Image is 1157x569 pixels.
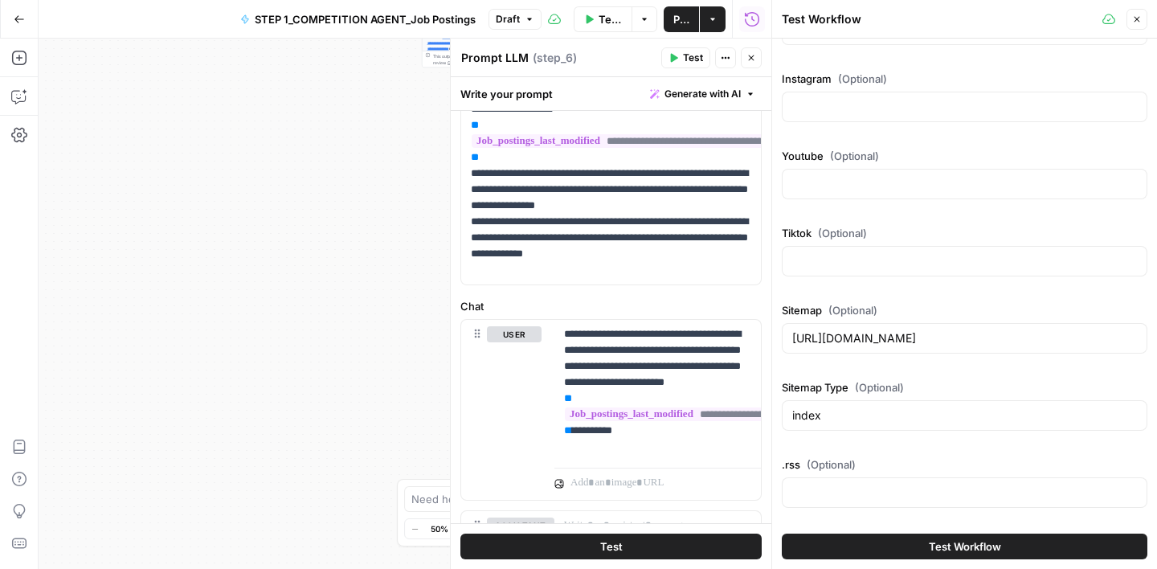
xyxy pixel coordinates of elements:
textarea: Prompt LLM [461,50,529,66]
button: Test [661,47,710,68]
span: Generate with AI [664,87,741,101]
span: Test [683,51,703,65]
button: Draft [489,9,542,30]
button: Test Workflow [782,534,1147,559]
div: user [461,320,542,500]
span: (Optional) [828,302,877,318]
span: (Optional) [818,225,867,241]
button: STEP 1_COMPETITION AGENT_Job Postings [231,6,485,32]
span: Publish [673,11,689,27]
span: Test Workflow [599,11,623,27]
span: (Optional) [855,379,904,395]
button: Publish [664,6,699,32]
button: user [487,326,542,342]
span: Test Workflow [929,538,1001,555]
div: This output is too large & has been abbreviated for review. to view the full content. [433,53,543,66]
button: Test Workflow [574,6,632,32]
span: Test [600,538,623,555]
span: 50% [431,522,448,535]
span: (Optional) [830,148,879,164]
label: Youtube [782,148,1147,164]
span: Draft [496,12,520,27]
button: Test [460,534,762,559]
span: (Optional) [807,456,856,473]
button: assistant [487,518,554,534]
label: Sitemap Type [782,379,1147,395]
span: ( step_6 ) [533,50,577,66]
button: Generate with AI [644,84,762,104]
label: Chat [460,298,762,314]
label: .rss [782,456,1147,473]
label: Sitemap [782,302,1147,318]
label: Instagram [782,71,1147,87]
span: STEP 1_COMPETITION AGENT_Job Postings [255,11,476,27]
label: Tiktok [782,225,1147,241]
span: (Optional) [838,71,887,87]
div: Write your prompt [451,77,771,110]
